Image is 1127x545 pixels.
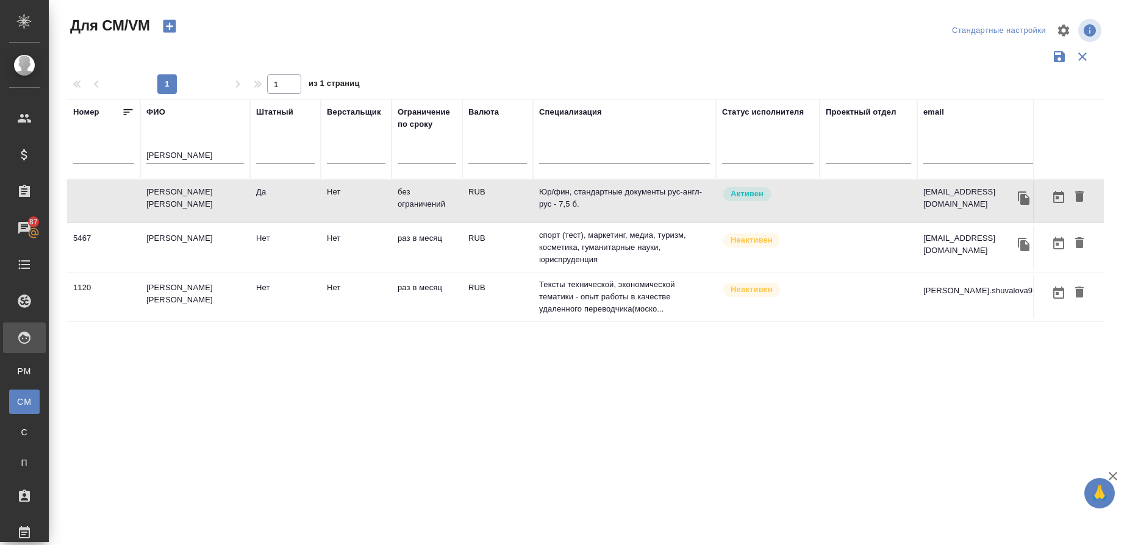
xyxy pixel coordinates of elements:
[923,186,1015,210] p: [EMAIL_ADDRESS][DOMAIN_NAME]
[15,457,34,469] span: П
[949,21,1049,40] div: split button
[9,390,40,414] a: CM
[1048,232,1069,255] button: Открыть календарь загрузки
[1049,16,1078,45] span: Настроить таблицу
[140,276,250,318] td: [PERSON_NAME] [PERSON_NAME]
[392,226,462,269] td: раз в месяц
[722,282,814,298] div: Наши пути разошлись: исполнитель с нами не работает
[1048,282,1069,304] button: Открыть календарь загрузки
[1078,19,1104,42] span: Посмотреть информацию
[923,232,1015,257] p: [EMAIL_ADDRESS][DOMAIN_NAME]
[1069,186,1090,208] button: Удалить
[731,234,773,246] p: Неактивен
[250,276,321,318] td: Нет
[140,180,250,223] td: [PERSON_NAME] [PERSON_NAME]
[1048,186,1069,208] button: Открыть календарь загрузки
[146,106,165,118] div: ФИО
[462,180,533,223] td: RUB
[309,76,360,94] span: из 1 страниц
[321,276,392,318] td: Нет
[722,106,804,118] div: Статус исполнителя
[392,180,462,223] td: без ограничений
[1084,478,1115,508] button: 🙏
[15,365,34,377] span: PM
[15,396,34,408] span: CM
[67,16,150,35] span: Для СМ/VM
[9,451,40,475] a: П
[1089,480,1110,506] span: 🙏
[1071,45,1094,68] button: Сбросить фильтры
[731,283,773,296] p: Неактивен
[392,276,462,318] td: раз в месяц
[468,106,499,118] div: Валюта
[256,106,293,118] div: Штатный
[923,285,1063,297] p: [PERSON_NAME].shuvalova93@gm...
[1048,45,1071,68] button: Сохранить фильтры
[67,226,140,269] td: 5467
[462,226,533,269] td: RUB
[9,420,40,444] a: С
[539,279,710,315] p: Тексты технической, экономической тематики - опыт работы в качестве удаленного переводчика(моско...
[73,106,99,118] div: Номер
[722,186,814,202] div: Рядовой исполнитель: назначай с учетом рейтинга
[9,359,40,383] a: PM
[3,213,46,243] a: 87
[1069,232,1090,255] button: Удалить
[539,186,710,210] p: Юр/фин, стандартные документы рус-англ-рус - 7,5 б.
[462,276,533,318] td: RUB
[1015,235,1033,254] button: Скопировать
[250,226,321,269] td: Нет
[327,106,381,118] div: Верстальщик
[539,229,710,266] p: спорт (тест), маркетинг, медиа, туризм, косметика, гуманитарные науки, юриспруденция
[923,106,944,118] div: email
[826,106,896,118] div: Проектный отдел
[155,16,184,37] button: Создать
[15,426,34,438] span: С
[539,106,602,118] div: Специализация
[140,226,250,269] td: [PERSON_NAME]
[22,216,45,228] span: 87
[1069,282,1090,304] button: Удалить
[722,232,814,249] div: Наши пути разошлись: исполнитель с нами не работает
[1015,189,1033,207] button: Скопировать
[398,106,456,130] div: Ограничение по сроку
[321,226,392,269] td: Нет
[250,180,321,223] td: Да
[67,276,140,318] td: 1120
[731,188,764,200] p: Активен
[321,180,392,223] td: Нет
